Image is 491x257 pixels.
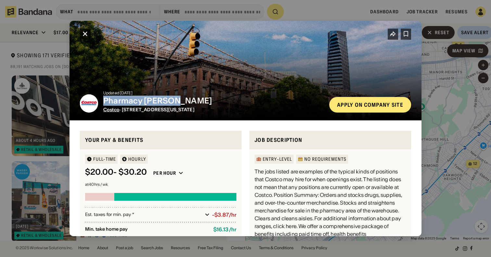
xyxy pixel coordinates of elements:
div: No Requirements [304,157,346,161]
div: HOURLY [128,157,146,161]
div: Job Description [255,136,406,144]
div: Your pay & benefits [85,136,236,144]
div: Est. taxes for min. pay * [85,211,202,218]
img: Costco logo [80,94,98,113]
div: Apply on company site [337,102,403,107]
div: -$3.87/hr [212,212,236,218]
div: $ 20.00 - $30.20 [85,168,147,177]
div: Full-time [93,157,116,161]
div: $ 16.13 / hr [213,226,236,233]
div: at 40 hrs / wk [85,183,236,186]
div: Per hour [153,170,176,176]
div: Min. take home pay [85,226,208,233]
div: Updated [DATE] [103,91,324,95]
div: Entry-Level [263,157,292,161]
div: · [STREET_ADDRESS][US_STATE] [103,107,324,113]
span: Costco [103,107,120,113]
div: Pharmacy [PERSON_NAME] [103,96,324,106]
